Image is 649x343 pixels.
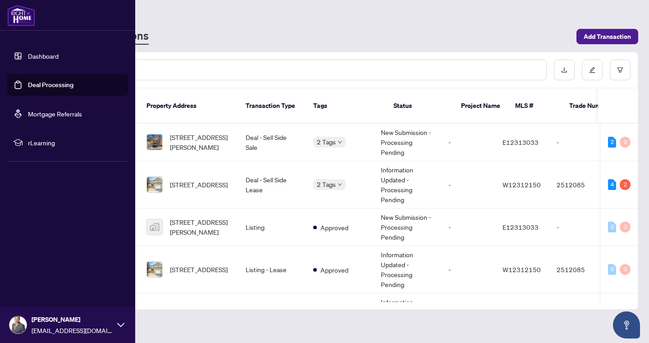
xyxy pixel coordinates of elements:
[32,315,113,324] span: [PERSON_NAME]
[386,88,454,124] th: Status
[549,246,612,293] td: 2512085
[554,60,575,80] button: download
[561,67,567,73] span: download
[441,161,495,209] td: -
[589,67,595,73] span: edit
[338,182,342,187] span: down
[620,137,631,148] div: 0
[238,246,306,293] td: Listing - Lease
[28,52,59,60] a: Dashboard
[238,161,306,209] td: Deal - Sell Side Lease
[608,222,616,232] div: 0
[9,316,27,334] img: Profile Icon
[584,29,631,44] span: Add Transaction
[549,161,612,209] td: 2512085
[139,88,238,124] th: Property Address
[441,209,495,246] td: -
[549,293,612,341] td: -
[441,293,495,341] td: -
[238,124,306,161] td: Deal - Sell Side Sale
[503,265,541,273] span: W12312150
[617,67,623,73] span: filter
[147,177,162,192] img: thumbnail-img
[317,137,336,147] span: 2 Tags
[170,132,231,152] span: [STREET_ADDRESS][PERSON_NAME]
[503,181,541,189] span: W12312150
[238,293,306,341] td: Listing - Lease
[238,209,306,246] td: Listing
[238,88,306,124] th: Transaction Type
[608,179,616,190] div: 4
[374,209,441,246] td: New Submission - Processing Pending
[374,246,441,293] td: Information Updated - Processing Pending
[306,88,386,124] th: Tags
[454,88,508,124] th: Project Name
[441,246,495,293] td: -
[170,180,228,190] span: [STREET_ADDRESS]
[32,325,113,335] span: [EMAIL_ADDRESS][DOMAIN_NAME]
[147,134,162,150] img: thumbnail-img
[28,81,73,89] a: Deal Processing
[613,311,640,338] button: Open asap
[503,138,539,146] span: E12313033
[508,88,562,124] th: MLS #
[620,222,631,232] div: 0
[317,179,336,190] span: 2 Tags
[608,264,616,275] div: 0
[582,60,603,80] button: edit
[620,264,631,275] div: 0
[549,124,612,161] td: -
[374,124,441,161] td: New Submission - Processing Pending
[7,5,35,26] img: logo
[608,137,616,148] div: 2
[147,262,162,277] img: thumbnail-img
[338,140,342,144] span: down
[374,161,441,209] td: Information Updated - Processing Pending
[503,223,539,231] span: E12313033
[576,29,638,44] button: Add Transaction
[170,217,231,237] span: [STREET_ADDRESS][PERSON_NAME]
[562,88,625,124] th: Trade Number
[147,219,162,235] img: thumbnail-img
[320,222,348,232] span: Approved
[374,293,441,341] td: Information Updated - Processing Pending
[549,209,612,246] td: -
[28,138,122,148] span: rLearning
[28,110,82,118] a: Mortgage Referrals
[610,60,631,80] button: filter
[620,179,631,190] div: 2
[320,265,348,275] span: Approved
[441,124,495,161] td: -
[170,264,228,274] span: [STREET_ADDRESS]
